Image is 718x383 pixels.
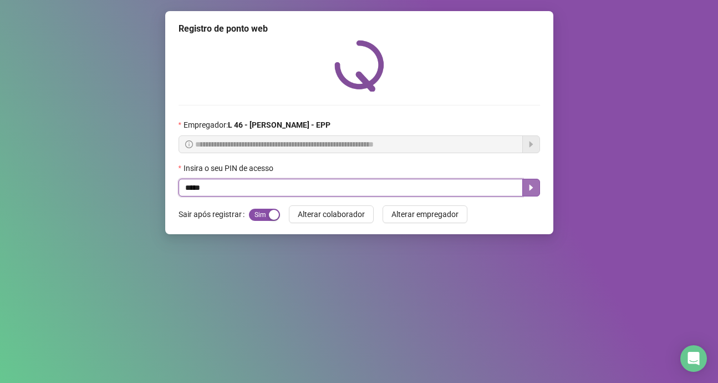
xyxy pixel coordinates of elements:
[680,345,707,372] div: Open Intercom Messenger
[527,183,536,192] span: caret-right
[391,208,459,220] span: Alterar empregador
[185,140,193,148] span: info-circle
[179,205,249,223] label: Sair após registrar
[383,205,467,223] button: Alterar empregador
[179,22,540,36] div: Registro de ponto web
[289,205,374,223] button: Alterar colaborador
[228,120,330,129] strong: L 46 - [PERSON_NAME] - EPP
[179,162,281,174] label: Insira o seu PIN de acesso
[184,119,330,131] span: Empregador :
[334,40,384,92] img: QRPoint
[298,208,365,220] span: Alterar colaborador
